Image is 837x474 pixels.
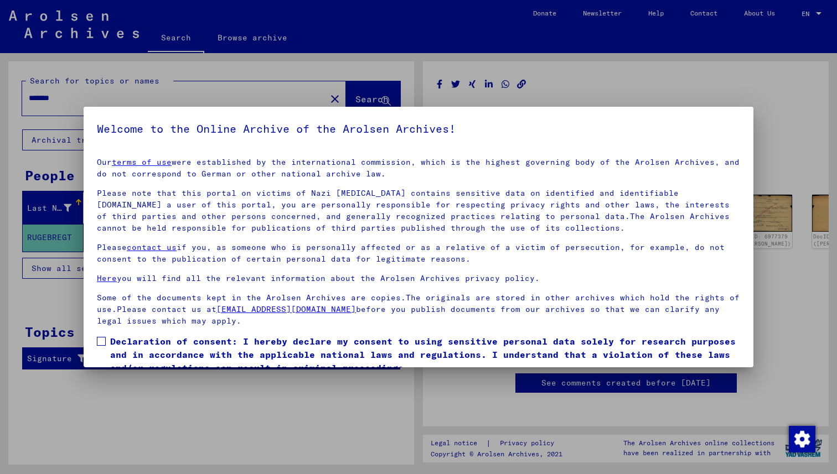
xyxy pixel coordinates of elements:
[127,242,177,252] a: contact us
[110,335,740,374] span: Declaration of consent: I hereby declare my consent to using sensitive personal data solely for r...
[97,187,740,234] p: Please note that this portal on victims of Nazi [MEDICAL_DATA] contains sensitive data on identif...
[112,157,172,167] a: terms of use
[97,292,740,327] p: Some of the documents kept in the Arolsen Archives are copies.The originals are stored in other a...
[97,273,117,283] a: Here
[97,242,740,265] p: Please if you, as someone who is personally affected or as a relative of a victim of persecution,...
[97,157,740,180] p: Our were established by the international commission, which is the highest governing body of the ...
[97,273,740,284] p: you will find all the relevant information about the Arolsen Archives privacy policy.
[97,120,740,138] h5: Welcome to the Online Archive of the Arolsen Archives!
[216,304,356,314] a: [EMAIL_ADDRESS][DOMAIN_NAME]
[789,426,815,452] img: Change consent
